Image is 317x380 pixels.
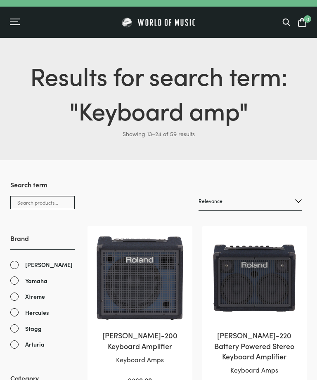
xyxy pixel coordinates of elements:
iframe: Chat with our support team [197,289,317,380]
span: Arturia [25,340,45,349]
a: [PERSON_NAME] [10,260,75,269]
a: Yamaha [10,276,75,286]
select: Shop order [199,191,302,211]
span: Xtreme [25,292,45,301]
span: Yamaha [25,276,47,286]
div: Menu [10,18,84,26]
img: Roland KC-220 Battery Powered Stereo Keyboard Amplifier [211,234,298,322]
a: Stagg [10,324,75,333]
img: World of Music [121,17,197,28]
a: Arturia [10,340,75,349]
span: Keyboard amp [78,92,239,127]
span: Hercules [25,308,49,317]
h3: Brand [10,234,75,250]
h3: Search term [10,180,75,196]
span: 0 [304,15,311,23]
h2: [PERSON_NAME]-200 Keyboard Amplifier [96,330,184,351]
div: Brand [10,234,75,349]
a: Xtreme [10,292,75,301]
p: Showing 13–24 of 59 results [10,127,307,140]
a: Hercules [10,308,75,317]
span: [PERSON_NAME] [25,260,73,269]
input: Search products... [10,196,75,209]
span: Stagg [25,324,42,333]
p: Keyboard Amps [96,354,184,365]
img: Roland KC-200 Keyboard Amplifier [96,234,184,322]
h1: Results for search term: " " [10,58,307,127]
